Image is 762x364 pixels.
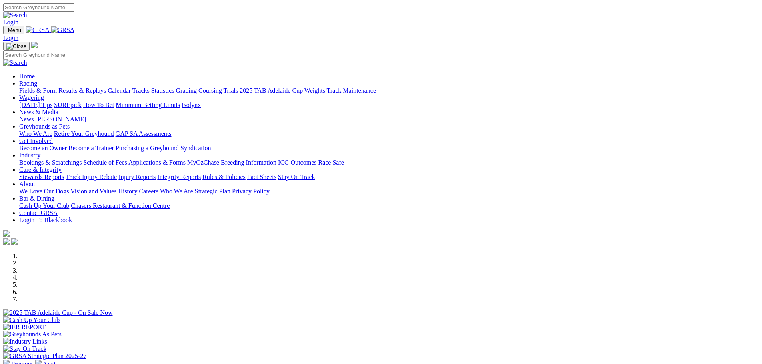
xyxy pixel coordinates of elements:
a: Care & Integrity [19,166,62,173]
div: News & Media [19,116,759,123]
a: Statistics [151,87,174,94]
a: Careers [139,188,158,195]
a: SUREpick [54,101,81,108]
a: Purchasing a Greyhound [116,145,179,151]
a: Become an Owner [19,145,67,151]
img: GRSA Strategic Plan 2025-27 [3,352,86,360]
a: Bar & Dining [19,195,54,202]
div: Care & Integrity [19,173,759,181]
img: 2025 TAB Adelaide Cup - On Sale Now [3,309,113,316]
a: Rules & Policies [202,173,246,180]
img: Search [3,59,27,66]
div: Get Involved [19,145,759,152]
img: logo-grsa-white.png [3,230,10,237]
img: Cash Up Your Club [3,316,60,324]
img: Close [6,43,26,50]
a: Who We Are [19,130,52,137]
a: Stay On Track [278,173,315,180]
img: Stay On Track [3,345,46,352]
a: Fields & Form [19,87,57,94]
div: Bar & Dining [19,202,759,209]
a: Racing [19,80,37,87]
a: Vision and Values [70,188,116,195]
a: Login [3,34,18,41]
img: GRSA [51,26,75,34]
img: logo-grsa-white.png [31,42,38,48]
input: Search [3,3,74,12]
div: Greyhounds as Pets [19,130,759,137]
div: Industry [19,159,759,166]
a: Chasers Restaurant & Function Centre [71,202,170,209]
a: About [19,181,35,187]
a: Isolynx [182,101,201,108]
a: Contact GRSA [19,209,58,216]
a: Race Safe [318,159,344,166]
a: 2025 TAB Adelaide Cup [240,87,303,94]
a: Calendar [108,87,131,94]
a: Results & Replays [58,87,106,94]
a: Login [3,19,18,26]
a: Become a Trainer [68,145,114,151]
a: Greyhounds as Pets [19,123,70,130]
img: twitter.svg [11,238,18,245]
a: Industry [19,152,40,159]
a: Breeding Information [221,159,276,166]
button: Toggle navigation [3,26,24,34]
a: Privacy Policy [232,188,270,195]
a: Who We Are [160,188,193,195]
a: Wagering [19,94,44,101]
a: GAP SA Assessments [116,130,172,137]
img: Search [3,12,27,19]
img: facebook.svg [3,238,10,245]
input: Search [3,51,74,59]
img: GRSA [26,26,50,34]
a: Cash Up Your Club [19,202,69,209]
a: Track Maintenance [327,87,376,94]
a: Login To Blackbook [19,217,72,223]
a: Injury Reports [118,173,156,180]
a: How To Bet [83,101,114,108]
a: Track Injury Rebate [66,173,117,180]
div: About [19,188,759,195]
a: We Love Our Dogs [19,188,69,195]
a: Minimum Betting Limits [116,101,180,108]
a: Retire Your Greyhound [54,130,114,137]
a: Grading [176,87,197,94]
div: Racing [19,87,759,94]
a: News [19,116,34,123]
a: Syndication [180,145,211,151]
a: ICG Outcomes [278,159,316,166]
a: Bookings & Scratchings [19,159,82,166]
a: Get Involved [19,137,53,144]
a: News & Media [19,109,58,115]
a: Strategic Plan [195,188,230,195]
a: Weights [304,87,325,94]
a: Coursing [198,87,222,94]
a: Trials [223,87,238,94]
img: IER REPORT [3,324,46,331]
a: [PERSON_NAME] [35,116,86,123]
a: History [118,188,137,195]
a: Schedule of Fees [83,159,127,166]
a: Stewards Reports [19,173,64,180]
a: Fact Sheets [247,173,276,180]
div: Wagering [19,101,759,109]
button: Toggle navigation [3,42,30,51]
a: MyOzChase [187,159,219,166]
a: Applications & Forms [128,159,186,166]
img: Industry Links [3,338,47,345]
a: Tracks [132,87,150,94]
img: Greyhounds As Pets [3,331,62,338]
a: Integrity Reports [157,173,201,180]
a: [DATE] Tips [19,101,52,108]
span: Menu [8,27,21,33]
a: Home [19,73,35,80]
